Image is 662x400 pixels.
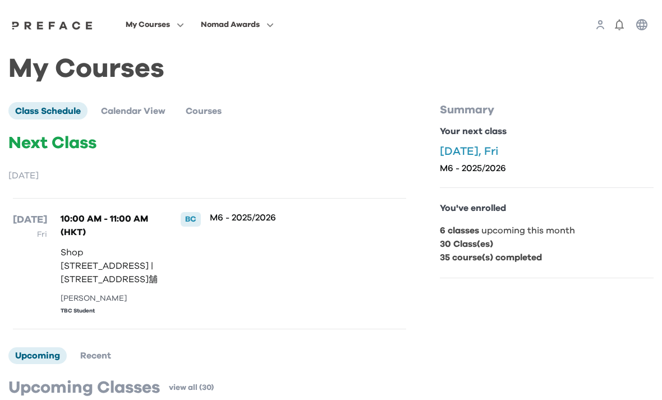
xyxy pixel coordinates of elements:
span: Class Schedule [15,107,81,116]
p: upcoming this month [440,224,654,237]
span: Recent [80,351,111,360]
a: Preface Logo [9,20,95,29]
span: Calendar View [101,107,165,116]
span: Nomad Awards [201,18,260,31]
p: [DATE] [8,169,411,182]
span: Upcoming [15,351,60,360]
div: [PERSON_NAME] [61,293,159,305]
p: Next Class [8,133,411,153]
b: 30 Class(es) [440,240,493,249]
a: view all (30) [169,382,214,393]
p: Fri [13,228,47,241]
p: Your next class [440,125,654,138]
b: 6 classes [440,226,479,235]
p: You've enrolled [440,201,654,215]
p: 10:00 AM - 11:00 AM (HKT) [61,212,159,239]
span: Courses [186,107,222,116]
div: BC [181,212,201,227]
h1: My Courses [8,63,654,75]
img: Preface Logo [9,21,95,30]
p: Upcoming Classes [8,378,160,398]
button: Nomad Awards [197,17,277,32]
div: TBC Student [61,307,159,315]
p: M6 - 2025/2026 [440,163,654,174]
p: M6 - 2025/2026 [210,212,374,223]
p: [DATE] [13,212,47,228]
button: My Courses [122,17,187,32]
b: 35 course(s) completed [440,253,542,262]
span: My Courses [126,18,170,31]
p: [DATE], Fri [440,145,654,158]
p: Shop [STREET_ADDRESS] | [STREET_ADDRESS]舖 [61,246,159,286]
p: Summary [440,102,654,118]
